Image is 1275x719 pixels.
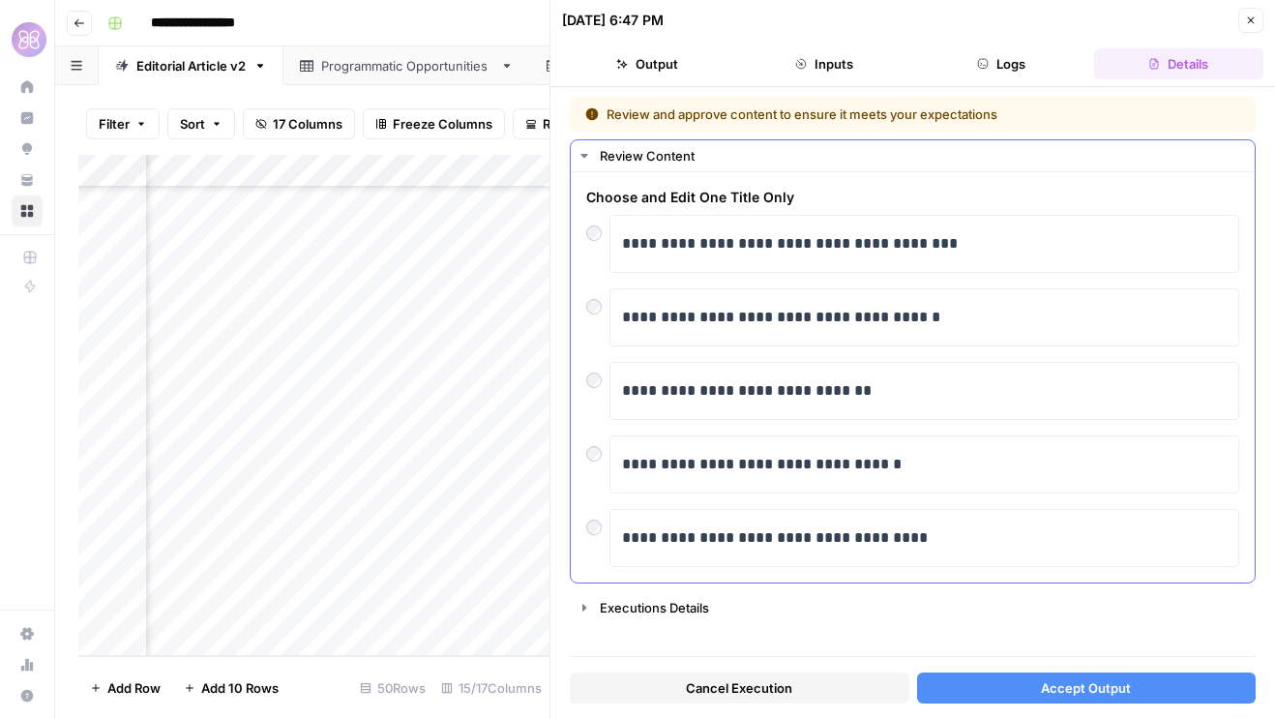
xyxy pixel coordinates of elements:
[586,188,1239,207] span: Choose and Edit One Title Only
[1041,678,1131,698] span: Accept Output
[201,678,279,698] span: Add 10 Rows
[600,146,1243,165] div: Review Content
[12,103,43,134] a: Insights
[513,108,625,139] button: Row Height
[562,11,664,30] div: [DATE] 6:47 PM
[12,165,43,195] a: Your Data
[12,649,43,680] a: Usage
[273,114,342,134] span: 17 Columns
[686,678,792,698] span: Cancel Execution
[352,673,433,704] div: 50 Rows
[180,114,205,134] span: Sort
[530,46,712,85] a: Keyword Ideation
[363,108,505,139] button: Freeze Columns
[321,56,492,75] div: Programmatic Opportunities
[12,618,43,649] a: Settings
[393,114,492,134] span: Freeze Columns
[86,108,160,139] button: Filter
[571,592,1255,623] button: Executions Details
[562,48,731,79] button: Output
[585,105,1119,124] div: Review and approve content to ensure it meets your expectations
[917,673,1257,704] button: Accept Output
[12,680,43,711] button: Help + Support
[167,108,235,139] button: Sort
[739,48,908,79] button: Inputs
[1094,48,1263,79] button: Details
[99,46,283,85] a: Editorial Article v2
[600,598,1243,617] div: Executions Details
[172,673,290,704] button: Add 10 Rows
[917,48,1086,79] button: Logs
[571,172,1255,583] div: Review Content
[243,108,355,139] button: 17 Columns
[12,72,43,103] a: Home
[12,15,43,64] button: Workspace: HoneyLove
[78,673,172,704] button: Add Row
[12,195,43,226] a: Browse
[12,22,46,57] img: HoneyLove Logo
[570,673,909,704] button: Cancel Execution
[433,673,549,704] div: 15/17 Columns
[99,114,130,134] span: Filter
[136,56,246,75] div: Editorial Article v2
[12,134,43,165] a: Opportunities
[283,46,530,85] a: Programmatic Opportunities
[107,678,161,698] span: Add Row
[571,140,1255,171] button: Review Content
